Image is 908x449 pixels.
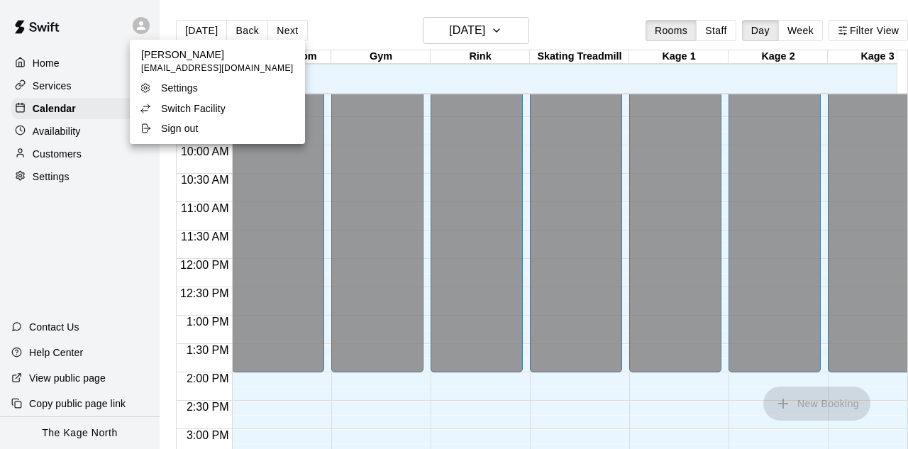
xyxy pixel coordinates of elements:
span: [EMAIL_ADDRESS][DOMAIN_NAME] [141,62,294,76]
a: Switch Facility [130,99,305,118]
p: Switch Facility [161,101,226,116]
p: Settings [161,81,198,95]
p: Sign out [161,121,199,135]
a: Settings [130,78,305,98]
p: [PERSON_NAME] [141,48,294,62]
